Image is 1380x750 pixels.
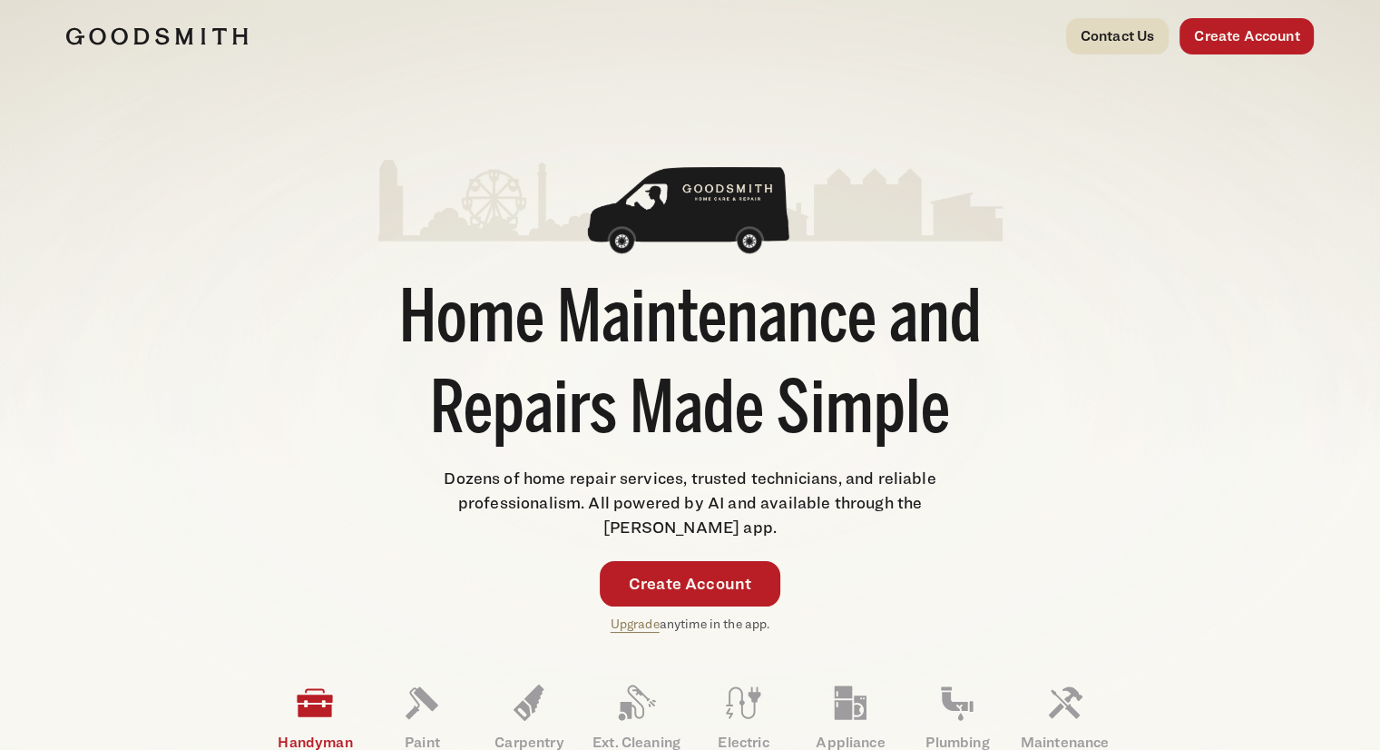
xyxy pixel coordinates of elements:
[66,27,248,45] img: Goodsmith
[611,616,660,631] a: Upgrade
[1066,18,1170,54] a: Contact Us
[444,469,935,537] span: Dozens of home repair services, trusted technicians, and reliable professionalism. All powered by...
[611,614,770,635] p: anytime in the app.
[378,277,1003,459] h1: Home Maintenance and Repairs Made Simple
[1179,18,1314,54] a: Create Account
[600,561,781,607] a: Create Account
